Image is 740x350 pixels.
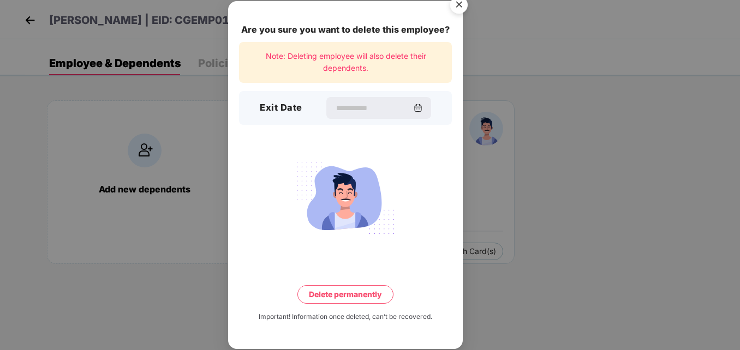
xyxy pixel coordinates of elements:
img: svg+xml;base64,PHN2ZyB4bWxucz0iaHR0cDovL3d3dy53My5vcmcvMjAwMC9zdmciIHdpZHRoPSIyMjQiIGhlaWdodD0iMT... [284,155,407,240]
button: Delete permanently [297,285,393,303]
h3: Exit Date [260,101,302,115]
div: Are you sure you want to delete this employee? [239,23,452,37]
div: Note: Deleting employee will also delete their dependents. [239,42,452,83]
img: svg+xml;base64,PHN2ZyBpZD0iQ2FsZW5kYXItMzJ4MzIiIHhtbG5zPSJodHRwOi8vd3d3LnczLm9yZy8yMDAwL3N2ZyIgd2... [414,104,422,112]
div: Important! Information once deleted, can’t be recovered. [259,311,432,322]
